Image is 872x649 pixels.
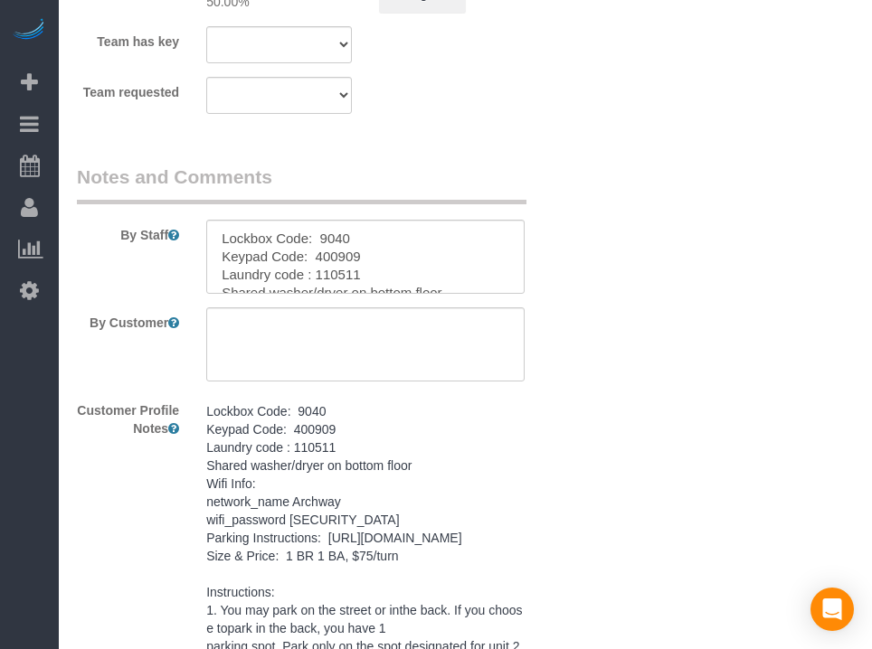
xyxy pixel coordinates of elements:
label: Customer Profile Notes [63,395,193,437]
label: Team has key [63,26,193,51]
label: Team requested [63,77,193,101]
img: Automaid Logo [11,18,47,43]
div: Open Intercom Messenger [810,588,854,631]
legend: Notes and Comments [77,164,526,204]
label: By Customer [63,307,193,332]
label: By Staff [63,220,193,244]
